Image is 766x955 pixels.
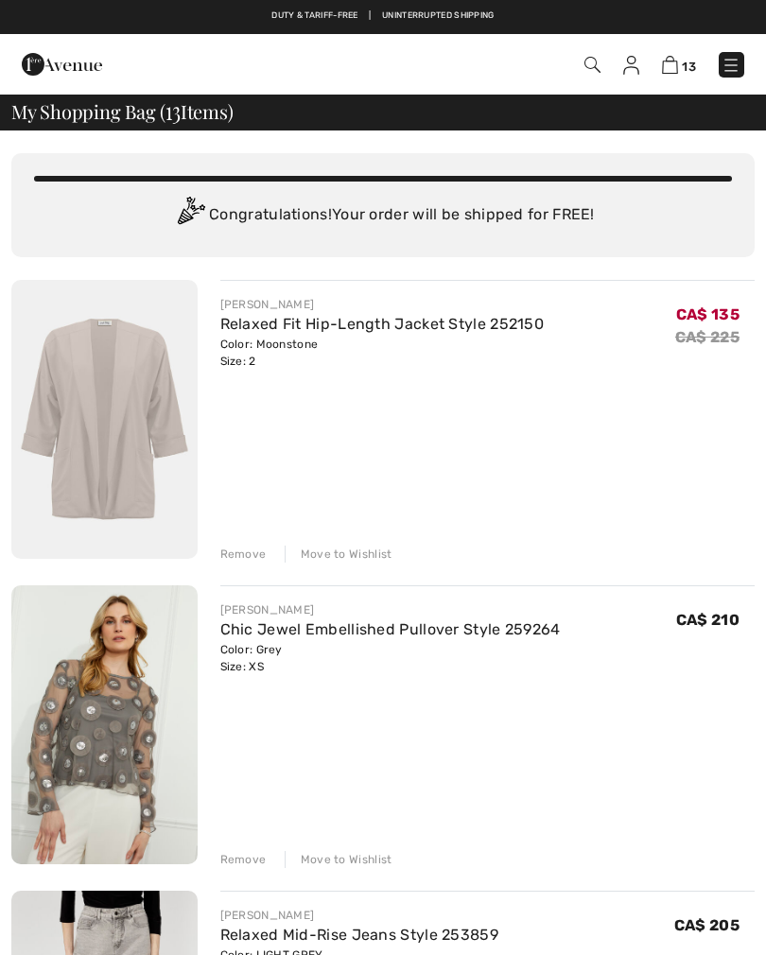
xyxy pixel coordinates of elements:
[220,601,561,618] div: [PERSON_NAME]
[674,916,740,934] span: CA$ 205
[22,45,102,83] img: 1ère Avenue
[675,328,740,346] s: CA$ 225
[220,296,545,313] div: [PERSON_NAME]
[623,56,639,75] img: My Info
[676,305,740,323] span: CA$ 135
[584,57,601,73] img: Search
[22,54,102,72] a: 1ère Avenue
[220,926,499,944] a: Relaxed Mid-Rise Jeans Style 253859
[165,97,181,122] span: 13
[11,280,198,559] img: Relaxed Fit Hip-Length Jacket Style 252150
[34,197,732,234] div: Congratulations! Your order will be shipped for FREE!
[220,620,561,638] a: Chic Jewel Embellished Pullover Style 259264
[220,336,545,370] div: Color: Moonstone Size: 2
[220,641,561,675] div: Color: Grey Size: XS
[11,102,234,121] span: My Shopping Bag ( Items)
[676,611,740,629] span: CA$ 210
[220,851,267,868] div: Remove
[220,315,545,333] a: Relaxed Fit Hip-Length Jacket Style 252150
[722,56,740,75] img: Menu
[662,53,696,76] a: 13
[11,585,198,864] img: Chic Jewel Embellished Pullover Style 259264
[662,56,678,74] img: Shopping Bag
[285,851,392,868] div: Move to Wishlist
[220,907,499,924] div: [PERSON_NAME]
[682,60,696,74] span: 13
[171,197,209,234] img: Congratulation2.svg
[220,546,267,563] div: Remove
[285,546,392,563] div: Move to Wishlist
